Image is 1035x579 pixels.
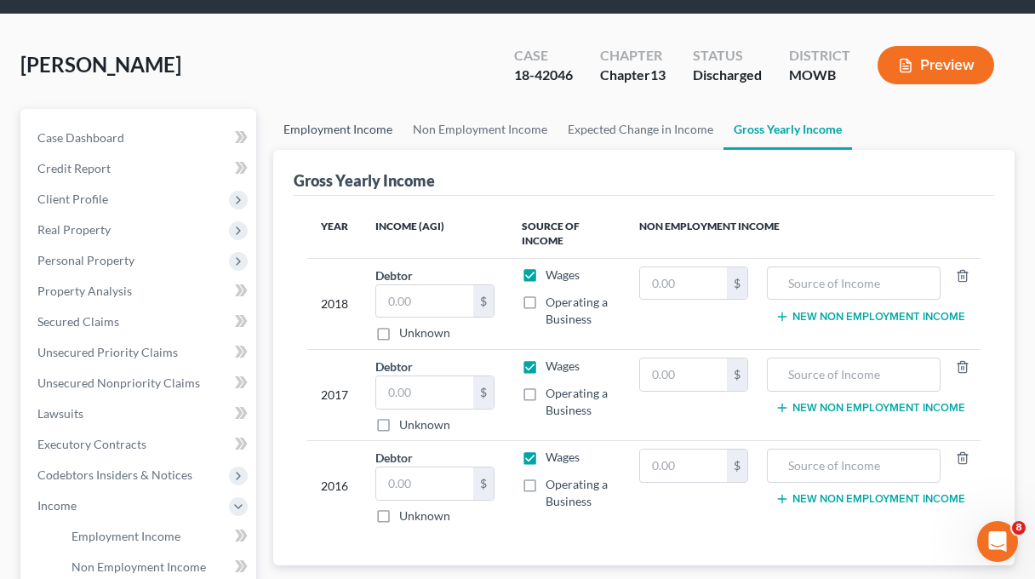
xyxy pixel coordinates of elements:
[473,376,494,409] div: $
[307,209,362,259] th: Year
[650,66,666,83] span: 13
[626,209,981,259] th: Non Employment Income
[546,477,608,508] span: Operating a Business
[878,46,994,84] button: Preview
[558,109,723,150] a: Expected Change in Income
[399,324,450,341] label: Unknown
[376,376,473,409] input: 0.00
[37,253,134,267] span: Personal Property
[399,507,450,525] label: Unknown
[977,521,1018,562] iframe: Intercom live chat
[403,109,558,150] a: Non Employment Income
[473,285,494,318] div: $
[776,450,931,482] input: Source of Income
[693,46,762,66] div: Status
[71,559,206,574] span: Non Employment Income
[775,492,965,506] button: New Non Employment Income
[376,467,473,500] input: 0.00
[600,46,666,66] div: Chapter
[723,109,852,150] a: Gross Yearly Income
[24,307,256,337] a: Secured Claims
[546,295,608,326] span: Operating a Business
[24,153,256,184] a: Credit Report
[24,398,256,429] a: Lawsuits
[546,450,580,464] span: Wages
[273,109,403,150] a: Employment Income
[37,375,200,390] span: Unsecured Nonpriority Claims
[362,209,508,259] th: Income (AGI)
[375,449,413,467] label: Debtor
[789,66,850,85] div: MOWB
[640,450,728,482] input: 0.00
[776,267,931,300] input: Source of Income
[37,192,108,206] span: Client Profile
[37,222,111,237] span: Real Property
[37,161,111,175] span: Credit Report
[775,401,965,415] button: New Non Employment Income
[24,337,256,368] a: Unsecured Priority Claims
[640,358,728,391] input: 0.00
[37,314,119,329] span: Secured Claims
[727,358,747,391] div: $
[37,130,124,145] span: Case Dashboard
[789,46,850,66] div: District
[727,450,747,482] div: $
[399,416,450,433] label: Unknown
[71,529,180,543] span: Employment Income
[1012,521,1026,535] span: 8
[640,267,728,300] input: 0.00
[37,437,146,451] span: Executory Contracts
[376,285,473,318] input: 0.00
[375,267,413,284] label: Debtor
[546,386,608,417] span: Operating a Business
[37,467,192,482] span: Codebtors Insiders & Notices
[24,276,256,307] a: Property Analysis
[508,209,626,259] th: Source of Income
[693,66,762,85] div: Discharged
[375,358,413,375] label: Debtor
[514,66,573,85] div: 18-42046
[24,123,256,153] a: Case Dashboard
[37,406,83,421] span: Lawsuits
[514,46,573,66] div: Case
[546,267,580,282] span: Wages
[321,267,348,342] div: 2018
[321,358,348,433] div: 2017
[321,449,348,525] div: 2016
[20,52,181,77] span: [PERSON_NAME]
[473,467,494,500] div: $
[775,310,965,324] button: New Non Employment Income
[24,429,256,460] a: Executory Contracts
[37,498,77,513] span: Income
[37,345,178,359] span: Unsecured Priority Claims
[37,284,132,298] span: Property Analysis
[727,267,747,300] div: $
[24,368,256,398] a: Unsecured Nonpriority Claims
[600,66,666,85] div: Chapter
[58,521,256,552] a: Employment Income
[294,170,435,191] div: Gross Yearly Income
[546,358,580,373] span: Wages
[776,358,931,391] input: Source of Income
